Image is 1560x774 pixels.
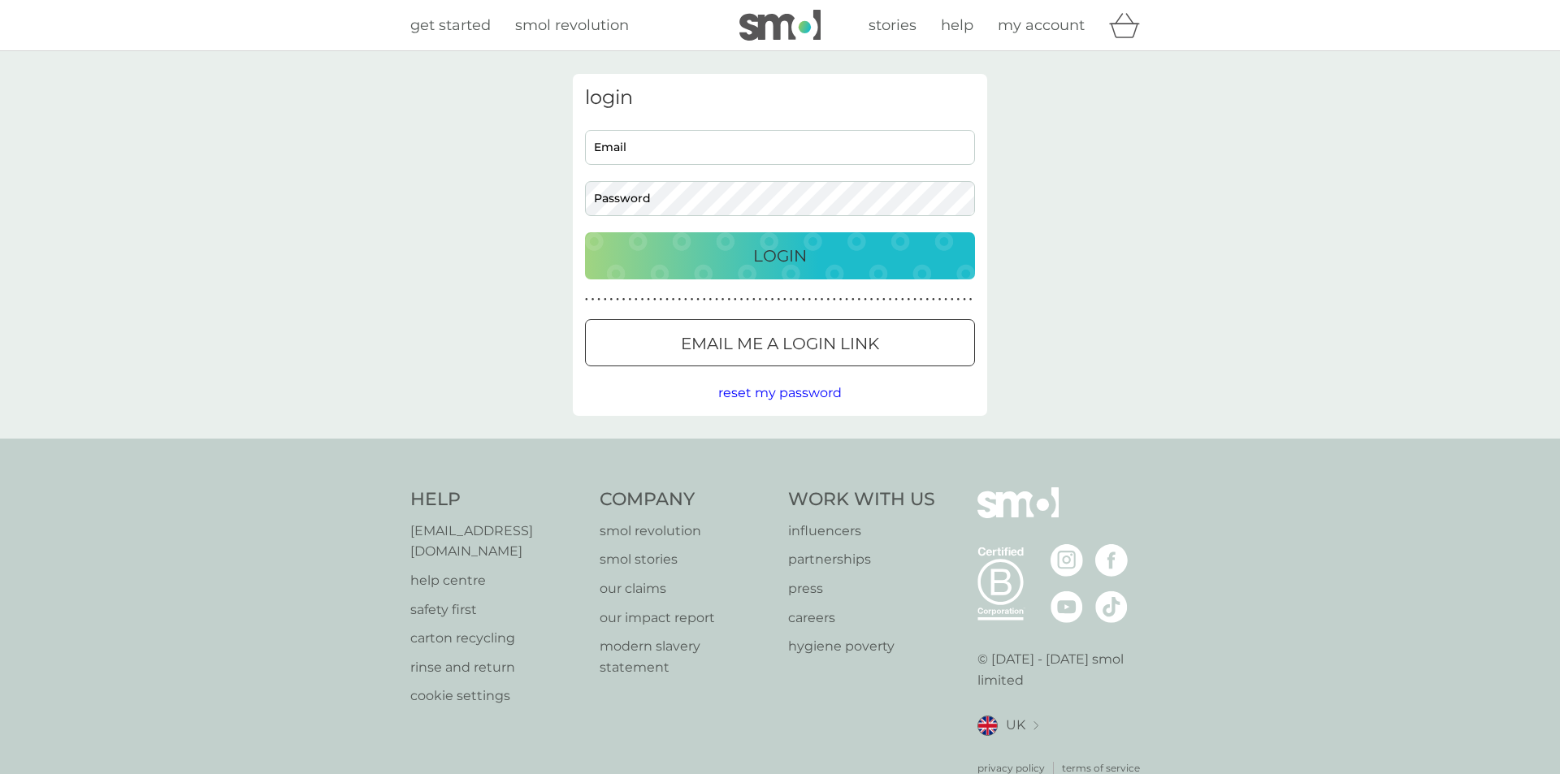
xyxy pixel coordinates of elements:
span: smol revolution [515,16,629,34]
p: ● [653,296,656,304]
p: ● [604,296,607,304]
p: © [DATE] - [DATE] smol limited [977,649,1150,690]
img: UK flag [977,716,998,736]
p: ● [969,296,973,304]
p: ● [851,296,855,304]
p: ● [795,296,799,304]
a: my account [998,14,1085,37]
a: help [941,14,973,37]
a: help centre [410,570,583,591]
p: ● [870,296,873,304]
p: ● [920,296,923,304]
p: ● [808,296,812,304]
p: ● [691,296,694,304]
img: visit the smol Tiktok page [1095,590,1128,623]
p: ● [660,296,663,304]
a: partnerships [788,549,935,570]
p: ● [641,296,644,304]
p: ● [864,296,867,304]
a: cookie settings [410,685,583,707]
a: careers [788,608,935,629]
p: ● [845,296,848,304]
img: visit the smol Instagram page [1051,544,1083,577]
p: ● [759,296,762,304]
div: basket [1109,9,1150,41]
p: ● [882,296,886,304]
p: Login [753,243,807,269]
a: smol revolution [515,14,629,37]
a: smol revolution [600,521,773,542]
p: ● [876,296,879,304]
span: stories [869,16,916,34]
p: ● [957,296,960,304]
h4: Company [600,487,773,512]
p: ● [951,296,954,304]
p: ● [703,296,706,304]
img: select a new location [1033,721,1038,730]
p: Email me a login link [681,331,879,357]
p: ● [938,296,942,304]
img: smol [739,10,821,41]
a: [EMAIL_ADDRESS][DOMAIN_NAME] [410,521,583,562]
p: ● [963,296,966,304]
p: ● [752,296,756,304]
p: ● [839,296,843,304]
p: ● [616,296,619,304]
p: ● [771,296,774,304]
p: ● [889,296,892,304]
button: Login [585,232,975,279]
p: ● [858,296,861,304]
p: ● [908,296,911,304]
p: ● [746,296,749,304]
p: ● [727,296,730,304]
p: ● [622,296,626,304]
p: ● [709,296,713,304]
a: carton recycling [410,628,583,649]
p: ● [585,296,588,304]
p: ● [734,296,737,304]
span: my account [998,16,1085,34]
p: ● [635,296,638,304]
a: rinse and return [410,657,583,678]
p: ● [610,296,613,304]
span: reset my password [718,385,842,400]
p: ● [591,296,595,304]
span: UK [1006,715,1025,736]
p: ● [647,296,650,304]
p: ● [802,296,805,304]
p: ● [821,296,824,304]
button: Email me a login link [585,319,975,366]
p: ● [944,296,947,304]
p: ● [932,296,935,304]
p: ● [684,296,687,304]
p: ● [665,296,669,304]
p: ● [628,296,631,304]
p: ● [765,296,768,304]
p: ● [826,296,830,304]
p: ● [672,296,675,304]
a: press [788,578,935,599]
a: our impact report [600,608,773,629]
p: hygiene poverty [788,636,935,657]
button: reset my password [718,383,842,404]
a: influencers [788,521,935,542]
h3: login [585,86,975,110]
h4: Help [410,487,583,512]
a: smol stories [600,549,773,570]
p: ● [678,296,681,304]
a: safety first [410,599,583,620]
a: modern slavery statement [600,636,773,677]
p: ● [597,296,600,304]
p: ● [740,296,743,304]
